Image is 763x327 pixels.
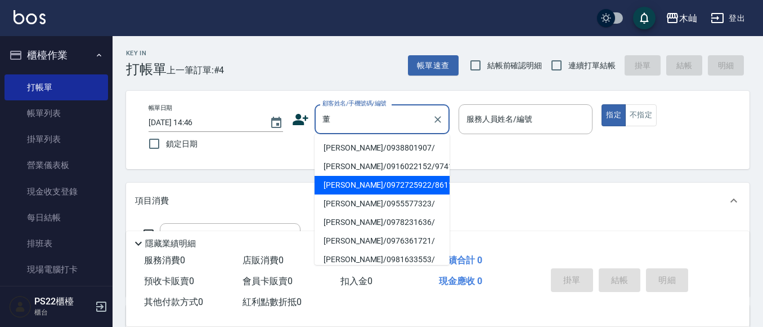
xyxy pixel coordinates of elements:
[149,113,258,132] input: YYYY/MM/DD hh:mm
[144,255,185,266] span: 服務消費 0
[243,255,284,266] span: 店販消費 0
[145,238,196,250] p: 隱藏業績明細
[5,231,108,257] a: 排班表
[487,60,542,72] span: 結帳前確認明細
[9,295,32,318] img: Person
[439,276,482,286] span: 現金應收 0
[166,138,198,150] span: 鎖定日期
[602,104,626,126] button: 指定
[5,257,108,282] a: 現場電腦打卡
[126,50,167,57] h2: Key In
[279,229,297,248] button: Open
[5,205,108,231] a: 每日結帳
[126,61,167,77] h3: 打帳單
[167,63,225,77] span: 上一筆訂單:#4
[315,176,450,195] li: [PERSON_NAME]/0972725922/8611
[144,297,203,307] span: 其他付款方式 0
[5,152,108,178] a: 營業儀表板
[5,41,108,70] button: 櫃檯作業
[315,157,450,176] li: [PERSON_NAME]/0916022152/9741
[315,232,450,250] li: [PERSON_NAME]/0976361721/
[315,250,450,269] li: [PERSON_NAME]/0981633553/
[679,11,697,25] div: 木屾
[149,104,172,112] label: 帳單日期
[315,195,450,213] li: [PERSON_NAME]/0955577323/
[126,183,749,219] div: 項目消費
[408,55,459,76] button: 帳單速查
[322,99,387,108] label: 顧客姓名/手機號碼/編號
[661,7,702,30] button: 木屾
[625,104,657,126] button: 不指定
[5,126,108,152] a: 掛單列表
[34,307,92,317] p: 櫃台
[14,10,46,24] img: Logo
[5,179,108,205] a: 現金收支登錄
[5,74,108,100] a: 打帳單
[430,112,446,127] button: Clear
[243,276,293,286] span: 會員卡販賣 0
[135,195,169,207] p: 項目消費
[144,276,194,286] span: 預收卡販賣 0
[568,60,616,72] span: 連續打單結帳
[439,255,482,266] span: 業績合計 0
[5,100,108,126] a: 帳單列表
[633,7,656,29] button: save
[706,8,749,29] button: 登出
[243,297,302,307] span: 紅利點數折抵 0
[263,109,290,136] button: Choose date, selected date is 2025-10-15
[340,276,372,286] span: 扣入金 0
[315,213,450,232] li: [PERSON_NAME]/0978231636/
[34,296,92,307] h5: PS22櫃檯
[315,139,450,157] li: [PERSON_NAME]/0938801907/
